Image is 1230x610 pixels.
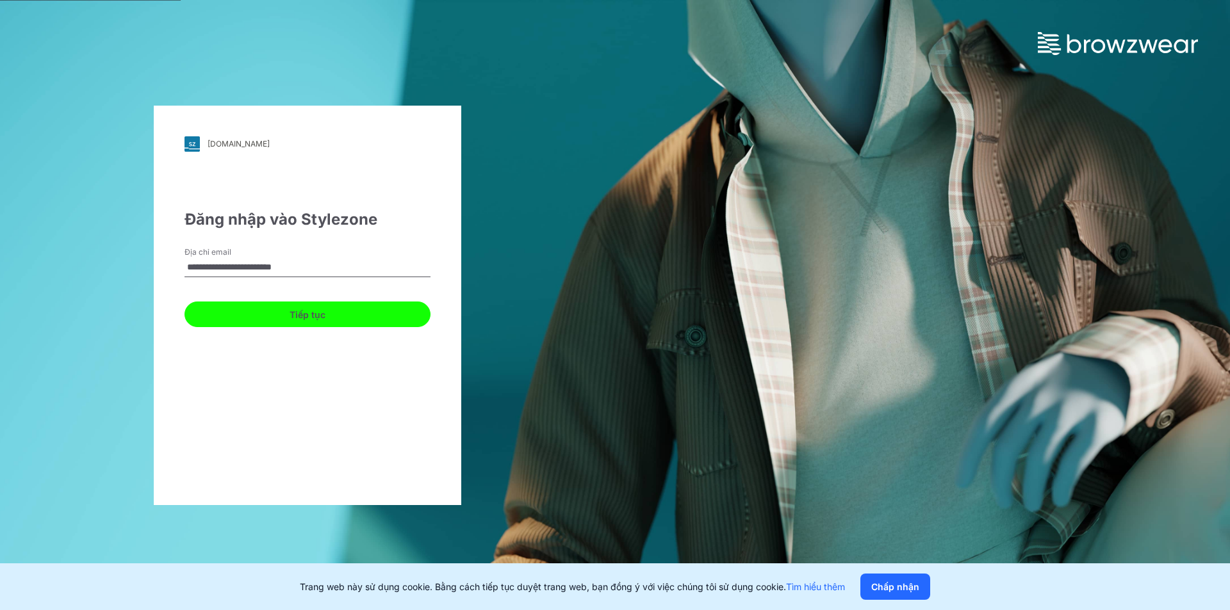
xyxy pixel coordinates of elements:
button: Chấp nhận [860,574,930,600]
font: Địa chỉ email [184,247,231,257]
font: Chấp nhận [871,581,919,592]
font: Tiếp tục [290,309,325,320]
font: Đăng nhập vào Stylezone [184,210,377,229]
img: browzwear-logo.73288ffb.svg [1038,32,1198,55]
a: [DOMAIN_NAME] [184,136,430,152]
button: Tiếp tục [184,301,430,327]
font: [DOMAIN_NAME] [208,139,270,148]
a: Tìm hiểu thêm [786,581,845,592]
img: svg+xml;base64,PHN2ZyB3aWR0aD0iMjgiIGhlaWdodD0iMjgiIHZpZXdCb3g9IjAgMCAyOCAyOCIgZmlsbD0ibm9uZSIgeG... [184,136,200,152]
font: Trang web này sử dụng cookie. Bằng cách tiếp tục duyệt trang web, bạn đồng ý với việc chúng tôi s... [300,581,786,592]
